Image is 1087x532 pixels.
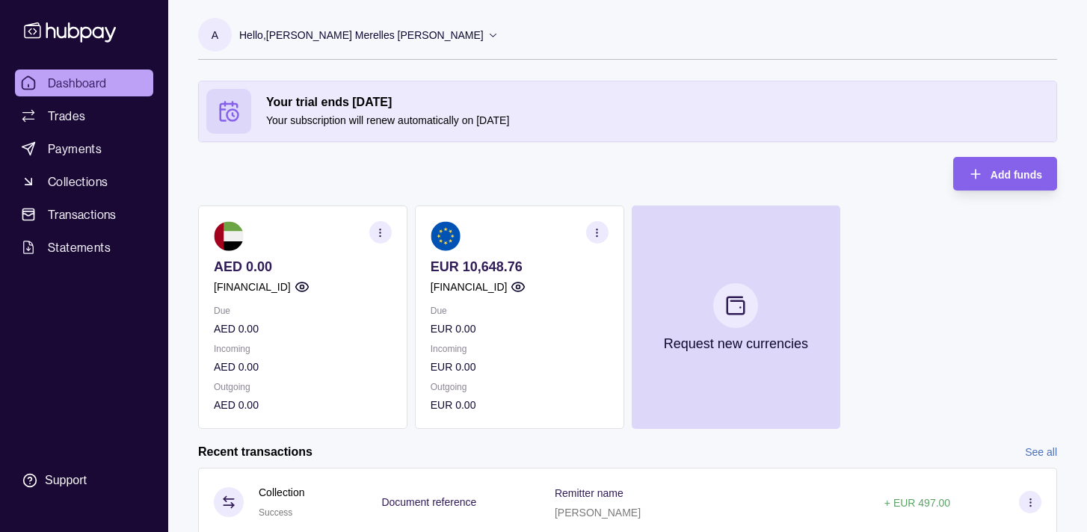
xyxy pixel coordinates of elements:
p: AED 0.00 [214,321,392,337]
h2: Recent transactions [198,444,312,460]
p: Remitter name [555,487,623,499]
a: Support [15,465,153,496]
p: Incoming [431,341,609,357]
button: Request new currencies [632,205,841,429]
p: AED 0.00 [214,397,392,413]
a: Dashboard [15,69,153,96]
p: Due [214,303,392,319]
a: See all [1025,444,1057,460]
p: Outgoing [214,379,392,395]
a: Collections [15,168,153,195]
span: Transactions [48,205,117,223]
div: Support [45,472,87,489]
p: [FINANCIAL_ID] [214,279,291,295]
p: Outgoing [431,379,609,395]
p: Collection [259,484,304,501]
p: + EUR 497.00 [884,497,950,509]
p: Hello, [PERSON_NAME] Merelles [PERSON_NAME] [239,27,484,43]
h2: Your trial ends [DATE] [266,94,1049,111]
p: AED 0.00 [214,259,392,275]
span: Collections [48,173,108,191]
span: Dashboard [48,74,107,92]
a: Trades [15,102,153,129]
span: Add funds [991,169,1042,181]
img: eu [431,221,461,251]
p: EUR 0.00 [431,321,609,337]
a: Transactions [15,201,153,228]
a: Statements [15,234,153,261]
p: Due [431,303,609,319]
p: Incoming [214,341,392,357]
p: EUR 10,648.76 [431,259,609,275]
p: Request new currencies [664,335,808,352]
p: A [212,27,218,43]
img: ae [214,221,244,251]
p: EUR 0.00 [431,397,609,413]
span: Statements [48,238,111,256]
p: [FINANCIAL_ID] [431,279,508,295]
p: EUR 0.00 [431,359,609,375]
p: Your subscription will renew automatically on [DATE] [266,112,1049,129]
span: Success [259,507,292,518]
p: Document reference [381,496,476,508]
span: Trades [48,107,85,125]
button: Add funds [953,157,1057,191]
a: Payments [15,135,153,162]
span: Payments [48,140,102,158]
p: [PERSON_NAME] [555,507,641,519]
p: AED 0.00 [214,359,392,375]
